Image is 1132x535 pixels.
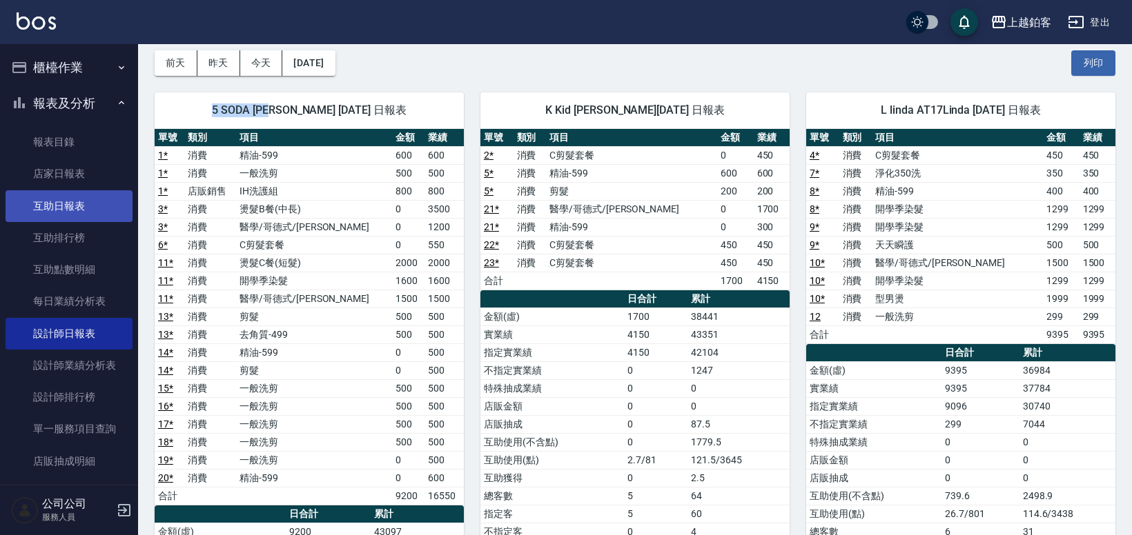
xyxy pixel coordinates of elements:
[839,129,872,147] th: 類別
[1019,505,1115,523] td: 114.6/3438
[424,254,464,272] td: 2000
[6,483,133,518] button: 客戶管理
[754,164,790,182] td: 600
[624,307,687,325] td: 1700
[392,236,425,254] td: 0
[6,254,133,285] a: 互助點數明細
[424,433,464,451] td: 500
[806,505,941,523] td: 互助使用(點)
[514,236,547,254] td: 消費
[941,361,1019,379] td: 9395
[941,397,1019,415] td: 9096
[1080,218,1115,236] td: 1299
[184,218,236,236] td: 消費
[424,469,464,487] td: 600
[184,361,236,379] td: 消費
[514,254,547,272] td: 消費
[941,451,1019,469] td: 0
[184,146,236,164] td: 消費
[1080,290,1115,307] td: 1999
[424,146,464,164] td: 600
[806,325,839,343] td: 合計
[839,182,872,200] td: 消費
[184,397,236,415] td: 消費
[6,285,133,317] a: 每日業績分析表
[6,126,133,158] a: 報表目錄
[1019,415,1115,433] td: 7044
[624,361,687,379] td: 0
[1043,272,1079,290] td: 1299
[236,379,392,397] td: 一般洗剪
[717,200,753,218] td: 0
[240,50,283,76] button: 今天
[624,451,687,469] td: 2.7/81
[687,361,790,379] td: 1247
[236,272,392,290] td: 開學季染髮
[717,272,753,290] td: 1700
[6,85,133,121] button: 報表及分析
[236,361,392,379] td: 剪髮
[687,487,790,505] td: 64
[480,433,624,451] td: 互助使用(不含點)
[687,469,790,487] td: 2.5
[184,236,236,254] td: 消費
[1043,200,1079,218] td: 1299
[6,50,133,85] button: 櫃檯作業
[480,343,624,361] td: 指定實業績
[839,164,872,182] td: 消費
[424,200,464,218] td: 3500
[754,146,790,164] td: 450
[392,397,425,415] td: 500
[392,469,425,487] td: 0
[941,433,1019,451] td: 0
[806,415,941,433] td: 不指定實業績
[514,218,547,236] td: 消費
[1043,307,1079,325] td: 299
[392,307,425,325] td: 500
[1080,307,1115,325] td: 299
[810,311,821,322] a: 12
[1080,146,1115,164] td: 450
[155,129,184,147] th: 單號
[480,505,624,523] td: 指定客
[624,487,687,505] td: 5
[236,397,392,415] td: 一般洗剪
[687,379,790,397] td: 0
[236,415,392,433] td: 一般洗剪
[424,361,464,379] td: 500
[872,307,1043,325] td: 一般洗剪
[371,505,464,523] th: 累計
[839,254,872,272] td: 消費
[624,505,687,523] td: 5
[392,379,425,397] td: 500
[480,129,790,290] table: a dense table
[1019,469,1115,487] td: 0
[424,290,464,307] td: 1500
[546,236,717,254] td: C剪髮套餐
[687,343,790,361] td: 42104
[839,236,872,254] td: 消費
[1080,129,1115,147] th: 業績
[497,103,773,117] span: K Kid [PERSON_NAME][DATE] 日報表
[754,272,790,290] td: 4150
[6,413,133,445] a: 單一服務項目查詢
[480,487,624,505] td: 總客數
[872,164,1043,182] td: 淨化350洗
[392,451,425,469] td: 0
[1080,236,1115,254] td: 500
[392,325,425,343] td: 500
[839,272,872,290] td: 消費
[1062,10,1115,35] button: 登出
[236,146,392,164] td: 精油-599
[717,218,753,236] td: 0
[424,325,464,343] td: 500
[11,496,39,524] img: Person
[424,236,464,254] td: 550
[1007,14,1051,31] div: 上越鉑客
[806,487,941,505] td: 互助使用(不含點)
[42,497,113,511] h5: 公司公司
[6,318,133,350] a: 設計師日報表
[155,487,184,505] td: 合計
[687,307,790,325] td: 38441
[754,218,790,236] td: 300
